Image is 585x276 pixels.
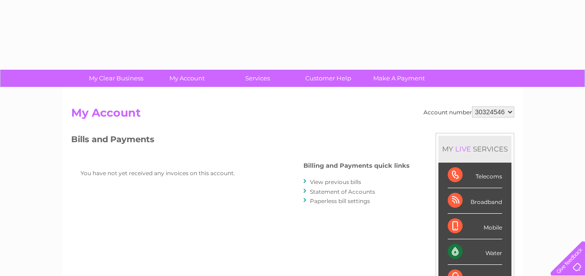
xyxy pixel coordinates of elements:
[438,136,511,162] div: MY SERVICES
[148,70,225,87] a: My Account
[448,163,502,188] div: Telecoms
[290,70,367,87] a: Customer Help
[448,214,502,239] div: Mobile
[448,239,502,265] div: Water
[361,70,437,87] a: Make A Payment
[219,70,296,87] a: Services
[81,169,267,177] p: You have not yet received any invoices on this account.
[453,145,473,153] div: LIVE
[303,162,410,169] h4: Billing and Payments quick links
[71,133,410,149] h3: Bills and Payments
[310,197,370,204] a: Paperless bill settings
[71,106,514,124] h2: My Account
[78,70,155,87] a: My Clear Business
[448,188,502,214] div: Broadband
[424,106,514,118] div: Account number
[310,178,361,185] a: View previous bills
[310,188,375,195] a: Statement of Accounts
